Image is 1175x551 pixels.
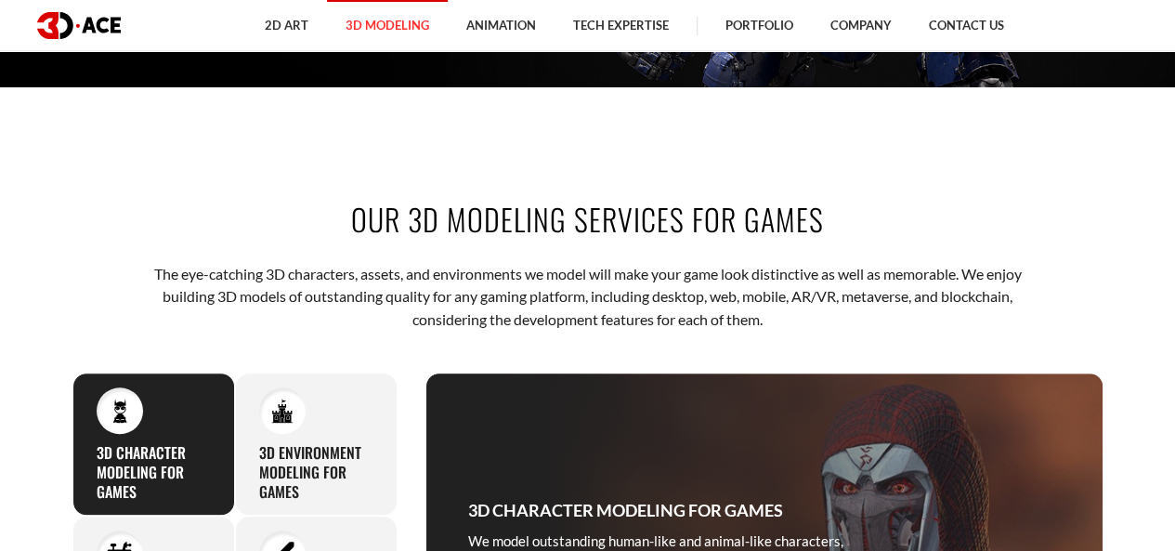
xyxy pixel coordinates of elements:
h3: 3D Character Modeling for Games [97,443,211,501]
img: 3D Character Modeling for Games [107,398,132,423]
img: logo dark [37,12,121,39]
h3: 3D Environment Modeling for Games [259,443,373,501]
img: 3D Environment Modeling for Games [269,398,294,423]
h2: OUR 3D MODELING SERVICES FOR GAMES [72,198,1103,240]
h3: 3D Character Modeling for Games [468,497,783,523]
p: The eye-catching 3D characters, assets, and environments we model will make your game look distin... [130,263,1045,331]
